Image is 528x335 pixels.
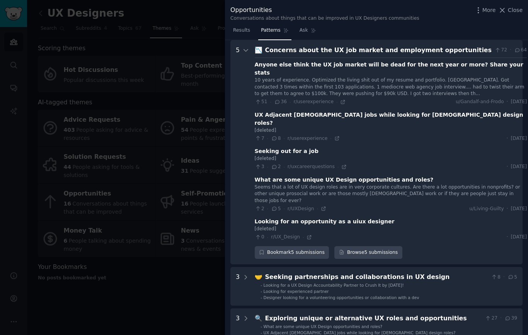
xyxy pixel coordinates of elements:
[255,218,395,226] div: Looking for an opportunity as a uiux designer
[265,46,492,55] div: Concerns about the UX job market and employment opportunities
[274,99,287,105] span: 36
[482,6,496,14] span: More
[511,234,527,241] span: [DATE]
[498,6,523,14] button: Close
[504,315,517,322] span: 39
[283,136,284,141] span: ·
[236,46,240,259] div: 5
[233,27,250,34] span: Results
[255,163,264,170] span: 3
[337,164,339,170] span: ·
[264,283,404,287] span: Looking for a UX Design Accountability Partner to Crush It by [DATE]!
[271,135,281,142] span: 8
[293,99,334,104] span: r/userexperience
[255,246,329,259] div: Bookmark 5 submissions
[267,235,268,240] span: ·
[507,234,508,241] span: ·
[297,24,319,40] a: Ask
[255,99,267,105] span: 51
[230,24,253,40] a: Results
[230,15,419,22] div: Conversations about things that can be improved in UX Designers communities
[507,163,508,170] span: ·
[255,111,527,127] div: UX Adjacent [DEMOGRAPHIC_DATA] jobs while looking for [DEMOGRAPHIC_DATA] design roles?
[236,272,240,300] div: 3
[317,206,318,211] span: ·
[261,295,262,300] div: -
[508,274,517,281] span: 5
[255,77,527,97] div: 10 years of experience. Optimized the living shit out of my resume and portfolio. [GEOGRAPHIC_DAT...
[290,99,291,105] span: ·
[255,246,329,259] button: Bookmark5 submissions
[258,24,291,40] a: Patterns
[261,27,280,34] span: Patterns
[271,234,300,240] span: r/UX_Design
[255,176,434,184] div: What are some unique UX Design opportunities and roles?
[255,147,319,155] div: Seeking out for a job
[264,324,382,329] span: What are some unique UX Design opportunities and roles?
[500,315,502,322] span: ·
[265,314,482,323] div: Exploring unique or alternative UX roles and opportunities
[514,47,527,54] span: 64
[336,99,337,105] span: ·
[288,136,328,141] span: r/userexperience
[330,136,331,141] span: ·
[255,46,262,54] span: 📉
[264,289,329,294] span: Looking for experienced partner
[255,315,262,322] span: 🔍
[334,246,402,259] a: Browse5 submissions
[303,235,304,240] span: ·
[507,206,508,213] span: ·
[288,206,314,211] span: r/UXDesign
[265,272,488,282] div: Seeking partnerships and collaborations in UX design
[507,99,508,105] span: ·
[255,226,527,233] div: [deleted]
[255,273,262,281] span: 🤝
[494,47,507,54] span: 72
[271,163,281,170] span: 2
[270,99,271,105] span: ·
[288,164,335,169] span: r/uxcareerquestions
[264,295,419,300] span: Designer looking for a volunteering opportunities or collaboration with a dev
[283,206,284,211] span: ·
[283,164,284,170] span: ·
[255,61,527,77] div: Anyone else think the UX job market will be dead for the next year or more? Share your stats
[474,6,496,14] button: More
[255,135,264,142] span: 7
[456,99,504,105] span: u/Gandalf-and-Frodo
[511,135,527,142] span: [DATE]
[491,274,501,281] span: 8
[255,155,527,162] div: [deleted]
[511,99,527,105] span: [DATE]
[511,163,527,170] span: [DATE]
[510,47,511,54] span: ·
[508,6,523,14] span: Close
[267,164,268,170] span: ·
[261,324,262,329] div: -
[511,206,527,213] span: [DATE]
[261,282,262,288] div: -
[255,184,527,204] div: Seems that a lot of UX design roles are in very corporate cultures. Are there a lot opportunities...
[261,289,262,294] div: -
[485,315,497,322] span: 27
[255,206,264,213] span: 2
[267,206,268,211] span: ·
[267,136,268,141] span: ·
[469,206,504,213] span: u/Living-Guilty
[230,5,419,15] div: Opportunities
[264,330,456,335] span: UX Adjacent [DEMOGRAPHIC_DATA] jobs while looking for [DEMOGRAPHIC_DATA] design roles?
[503,274,505,281] span: ·
[255,127,527,134] div: [deleted]
[271,206,281,213] span: 5
[300,27,308,34] span: Ask
[507,135,508,142] span: ·
[255,234,264,241] span: 0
